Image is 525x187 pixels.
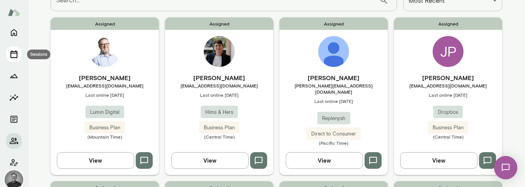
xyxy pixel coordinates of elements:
[6,112,22,127] button: Documents
[51,73,159,82] h6: [PERSON_NAME]
[165,134,273,140] span: (Central Time)
[394,82,502,89] span: [EMAIL_ADDRESS][DOMAIN_NAME]
[27,50,50,59] div: Sessions
[433,36,464,67] div: JP
[165,73,273,82] h6: [PERSON_NAME]
[280,17,388,30] span: Assigned
[6,46,22,62] button: Sessions
[6,90,22,105] button: Insights
[165,92,273,98] span: Last online [DATE]
[394,92,502,98] span: Last online [DATE]
[307,130,361,138] span: Direct to Consumer
[51,92,159,98] span: Last online [DATE]
[6,155,22,170] button: Client app
[6,25,22,40] button: Home
[428,124,468,132] span: Business Plan
[51,17,159,30] span: Assigned
[51,82,159,89] span: [EMAIL_ADDRESS][DOMAIN_NAME]
[201,108,238,116] span: Hims & Hers
[286,152,363,168] button: View
[85,108,124,116] span: Lumin Digital
[280,98,388,104] span: Last online [DATE]
[57,152,134,168] button: View
[394,73,502,82] h6: [PERSON_NAME]
[204,36,235,67] img: Maxime Dubreucq
[433,108,463,116] span: Dropbox
[6,133,22,149] button: Members
[51,134,159,140] span: (Mountain Time)
[199,124,239,132] span: Business Plan
[394,134,502,140] span: (Central Time)
[400,152,477,168] button: View
[165,82,273,89] span: [EMAIL_ADDRESS][DOMAIN_NAME]
[165,17,273,30] span: Assigned
[318,36,349,67] img: Clark Dinnison
[280,140,388,146] span: (Pacific Time)
[280,73,388,82] h6: [PERSON_NAME]
[280,82,388,95] span: [PERSON_NAME][EMAIL_ADDRESS][DOMAIN_NAME]
[317,115,350,122] span: Replenysh
[6,68,22,84] button: Growth Plan
[171,152,249,168] button: View
[85,124,125,132] span: Business Plan
[89,36,120,67] img: Mike West
[8,5,20,20] img: Mento
[394,17,502,30] span: Assigned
